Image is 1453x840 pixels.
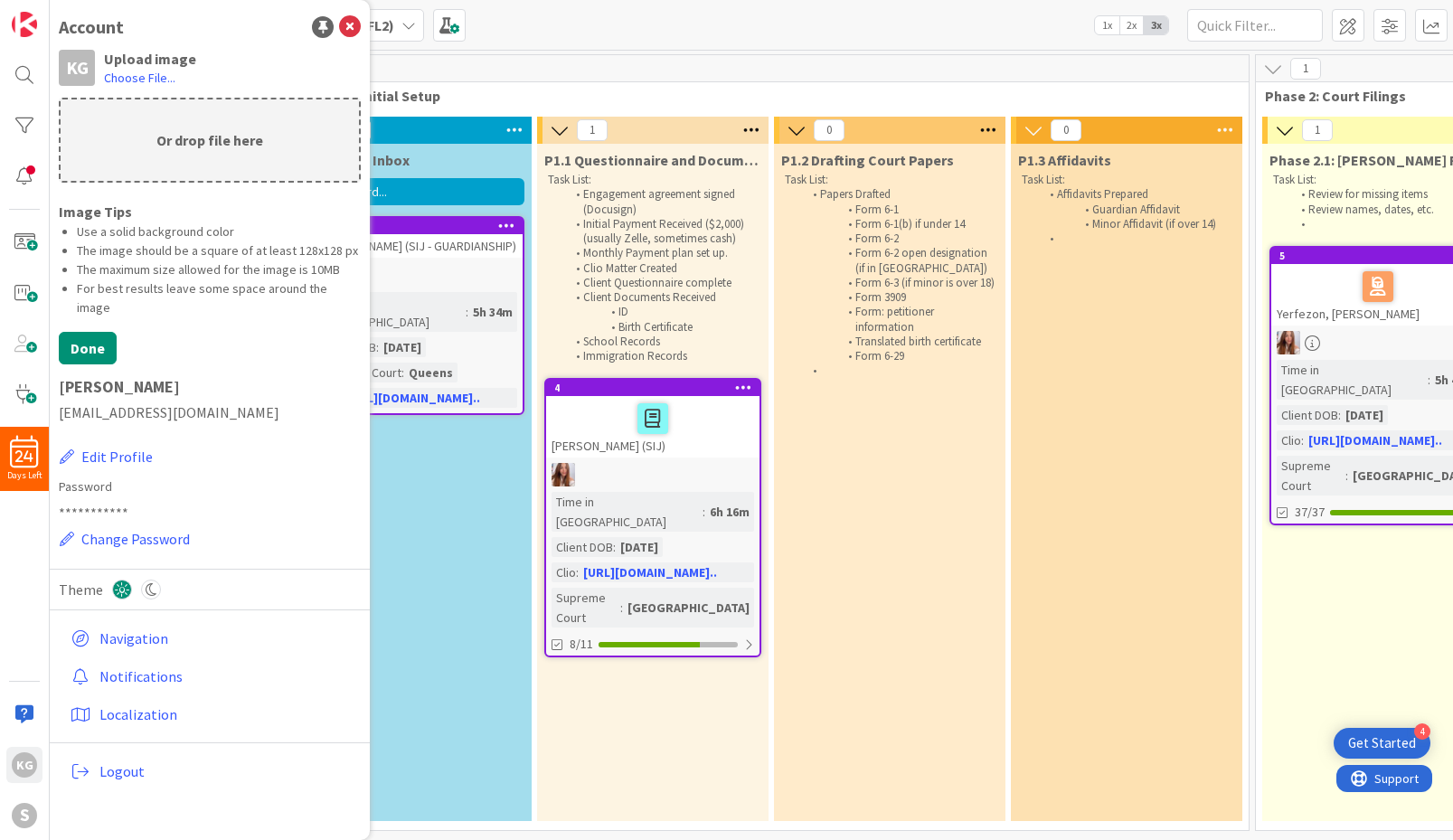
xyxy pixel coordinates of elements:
a: [URL][DOMAIN_NAME].. [346,390,480,406]
li: The image should be a square of at least 128x128 px [77,241,361,260]
div: Queens [404,363,458,382]
li: Minor Affidavit (if over 14) [1040,217,1232,231]
div: Time in [GEOGRAPHIC_DATA] [315,292,466,332]
div: Account [59,14,124,41]
a: [URL][DOMAIN_NAME].. [1308,432,1442,448]
li: Engagement agreement signed (Docusign) [566,187,759,217]
div: Get Started [1348,734,1416,752]
span: : [576,562,579,582]
button: Edit Profile [59,445,154,468]
div: Time in [GEOGRAPHIC_DATA] [1277,360,1428,400]
div: 6h 16m [705,502,754,522]
span: : [1345,466,1348,486]
li: Form 3909 [803,290,995,305]
div: Clio [1277,430,1301,450]
div: Client DOB [1277,405,1338,425]
li: Form 6-3 (if minor is over 18) [803,276,995,290]
img: Visit kanbanzone.com [12,12,37,37]
div: KG [59,50,95,86]
a: Localization [63,698,361,731]
li: School Records [566,335,759,349]
span: 8/11 [570,635,593,654]
div: 6 [309,218,523,234]
div: Open Get Started checklist, remaining modules: 4 [1334,728,1430,759]
span: Support [38,3,82,24]
div: KG [12,752,37,778]
div: Supreme Court [1277,456,1345,496]
div: Time in [GEOGRAPHIC_DATA] [552,492,703,532]
span: 24 [15,450,33,463]
div: 4 [546,380,760,396]
li: Form 6-29 [803,349,995,363]
div: KG [309,263,523,287]
span: Logout [99,760,354,782]
li: Monthly Payment plan set up. [566,246,759,260]
span: P1.3 Affidavits [1018,151,1111,169]
li: Birth Certificate [566,320,759,335]
button: Change Password [59,527,191,551]
span: [EMAIL_ADDRESS][DOMAIN_NAME] [59,401,361,423]
li: Client Questionnaire complete [566,276,759,290]
p: Task List: [1022,173,1231,187]
div: [DATE] [616,537,663,557]
div: [DATE] [379,337,426,357]
a: Notifications [63,660,361,693]
div: S [12,803,37,828]
li: Affidavits Prepared [1040,187,1232,202]
p: Task List: [548,173,758,187]
span: : [1301,430,1304,450]
div: 6 [317,220,523,232]
span: 1x [1095,16,1119,34]
li: Translated birth certificate [803,335,995,349]
span: P1.2 Drafting Court Papers [781,151,954,169]
p: Or drop file here [61,99,359,181]
span: : [620,598,623,618]
a: Navigation [63,622,361,655]
li: Guardian Affidavit [1040,203,1232,217]
div: [PERSON_NAME] (SIJ - GUARDIANSHIP) [309,234,523,258]
li: Form 6-1(b) if under 14 [803,217,995,231]
div: Image Tips [59,201,361,222]
span: 1 [1290,58,1321,80]
li: The maximum size allowed for the image is 10MB [77,260,361,279]
li: Form 6-2 open designation (if in [GEOGRAPHIC_DATA]) [803,246,995,276]
li: Form 6-2 [803,231,995,246]
li: Form 6-1 [803,203,995,217]
li: Form: petitioner information [803,305,995,335]
div: 4 [1414,723,1430,740]
button: Done [59,332,117,364]
span: Phase 1: Initial Setup [303,87,1226,105]
p: Task List: [785,173,995,187]
span: Theme [59,579,103,600]
li: Initial Payment Received ($2,000) (usually Zelle, sometimes cash) [566,217,759,247]
div: 4[PERSON_NAME] (SIJ) [546,380,760,458]
span: 1 [577,119,608,141]
span: : [1338,405,1341,425]
a: 4[PERSON_NAME] (SIJ)ARTime in [GEOGRAPHIC_DATA]:6h 16mClient DOB:[DATE]Clio:[URL][DOMAIN_NAME]..S... [544,378,761,657]
div: AR [546,463,760,486]
span: : [1428,370,1430,390]
li: ID [566,305,759,319]
span: P1.1 Questionnaire and Documents [544,151,761,169]
h1: [PERSON_NAME] [59,378,361,396]
div: [DATE] [1341,405,1388,425]
li: For best results leave some space around the image [77,279,361,317]
div: Clio [552,562,576,582]
div: 5h 34m [468,302,517,322]
span: : [401,363,404,382]
span: 37/37 [1295,503,1325,522]
span: : [466,302,468,322]
div: [PERSON_NAME] (SIJ) [546,396,760,458]
span: 2x [1119,16,1144,34]
li: Use a solid background color [77,222,361,241]
span: 0 [814,119,844,141]
label: Password [59,477,361,496]
div: 6[PERSON_NAME] (SIJ - GUARDIANSHIP) [309,218,523,258]
li: Immigration Records [566,349,759,363]
li: Clio Matter Created [566,261,759,276]
div: Client DOB [552,537,613,557]
div: Upload image [104,50,361,68]
span: 1 [1302,119,1333,141]
div: 4 [554,382,760,394]
span: : [376,337,379,357]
